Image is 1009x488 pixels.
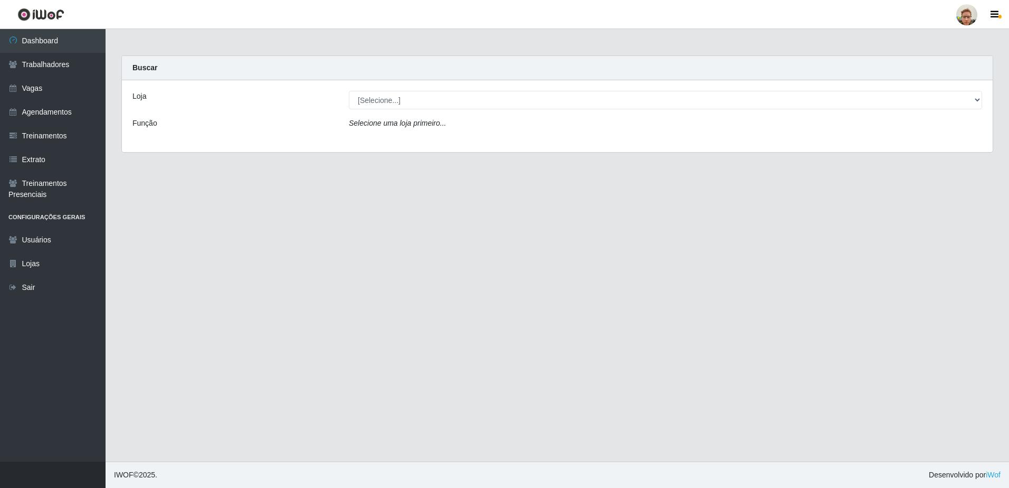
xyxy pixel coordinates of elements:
[132,91,146,102] label: Loja
[132,63,157,72] strong: Buscar
[986,471,1001,479] a: iWof
[114,471,134,479] span: IWOF
[929,470,1001,481] span: Desenvolvido por
[349,119,446,127] i: Selecione uma loja primeiro...
[114,470,157,481] span: © 2025 .
[132,118,157,129] label: Função
[17,8,64,21] img: CoreUI Logo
